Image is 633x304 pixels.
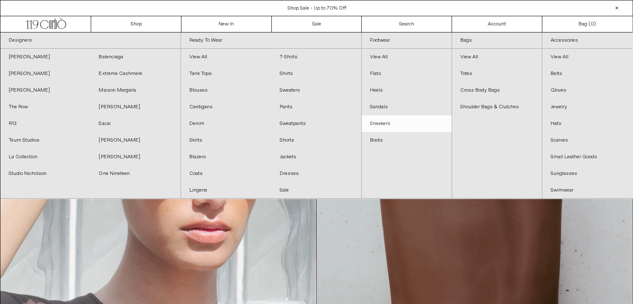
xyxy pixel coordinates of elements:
[362,65,452,82] a: Flats
[0,132,90,149] a: Teurn Studios
[0,165,90,182] a: Studio Nicholson
[0,82,90,99] a: [PERSON_NAME]
[542,115,633,132] a: Hats
[271,49,361,65] a: T-Shirts
[542,99,633,115] a: Jewelry
[542,149,633,165] a: Small Leather Goods
[181,182,271,199] a: Lingerie
[452,32,542,49] a: Bags
[362,132,452,149] a: Boots
[0,65,90,82] a: [PERSON_NAME]
[542,182,633,199] a: Swimwear
[272,16,362,32] a: Sale
[0,49,90,65] a: [PERSON_NAME]
[0,149,90,165] a: La Collection
[271,99,361,115] a: Pants
[542,16,633,32] a: Bag ()
[181,49,271,65] a: View All
[452,49,542,65] a: View All
[542,65,633,82] a: Belts
[362,49,452,65] a: View All
[362,99,452,115] a: Sandals
[288,5,346,12] a: Shop Sale - Up to 70% Off
[542,82,633,99] a: Gloves
[90,149,180,165] a: [PERSON_NAME]
[362,16,452,32] a: Search
[90,115,180,132] a: Sacai
[542,32,633,49] a: Accessories
[181,132,271,149] a: Skirts
[271,115,361,132] a: Sweatpants
[90,165,180,182] a: One Nineteen
[91,16,181,32] a: Shop
[181,149,271,165] a: Blazers
[452,16,542,32] a: Account
[591,20,596,28] span: )
[181,165,271,182] a: Coats
[542,165,633,182] a: Sunglasses
[542,49,633,65] a: View All
[362,115,452,132] a: Sneakers
[181,99,271,115] a: Cardigans
[0,115,90,132] a: R13
[90,99,180,115] a: [PERSON_NAME]
[181,115,271,132] a: Denim
[271,149,361,165] a: Jackets
[90,49,180,65] a: Balenciaga
[90,82,180,99] a: Maison Margiela
[181,65,271,82] a: Tank Tops
[271,182,361,199] a: Sale
[271,82,361,99] a: Sweaters
[271,132,361,149] a: Shorts
[90,65,180,82] a: Extreme Cashmere
[0,32,181,49] a: Designers
[0,99,90,115] a: The Row
[542,132,633,149] a: Scarves
[181,82,271,99] a: Blouses
[362,32,452,49] a: Footwear
[452,65,542,82] a: Totes
[452,99,542,115] a: Shoulder Bags & Clutches
[362,82,452,99] a: Heels
[271,65,361,82] a: Shirts
[181,32,361,49] a: Ready To Wear
[452,82,542,99] a: Cross Body Bags
[90,132,180,149] a: [PERSON_NAME]
[181,16,272,32] a: New In
[591,21,594,27] span: 0
[271,165,361,182] a: Dresses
